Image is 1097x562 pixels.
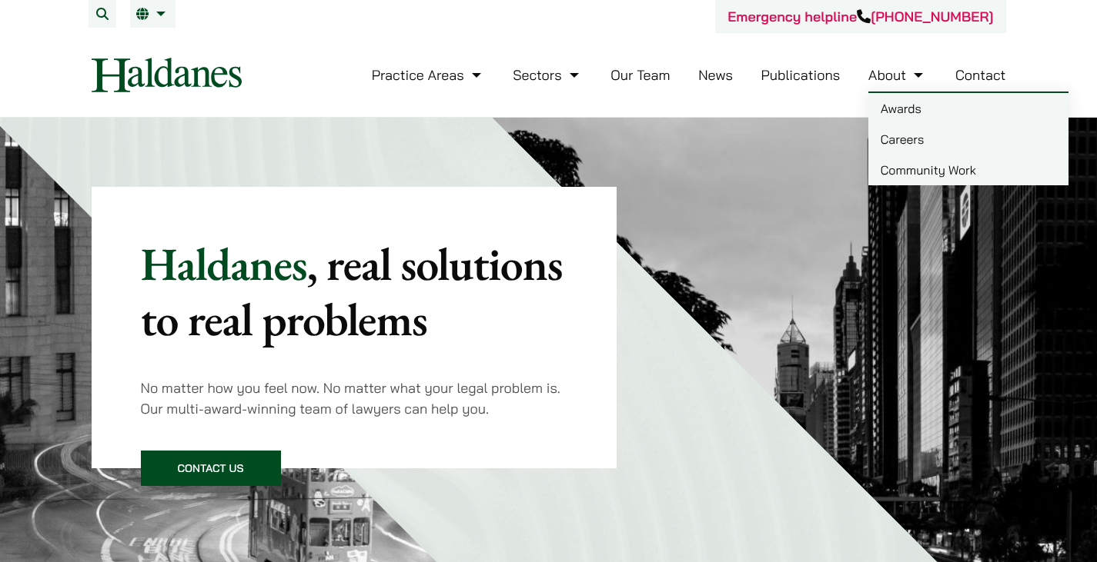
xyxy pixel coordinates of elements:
a: Careers [868,124,1069,155]
p: Haldanes [141,236,568,347]
a: EN [136,8,169,20]
a: Contact Us [141,451,281,486]
a: Publications [761,66,841,84]
p: No matter how you feel now. No matter what your legal problem is. Our multi-award-winning team of... [141,377,568,419]
a: Emergency helpline[PHONE_NUMBER] [727,8,993,25]
a: Community Work [868,155,1069,185]
a: Contact [955,66,1006,84]
img: Logo of Haldanes [92,58,242,92]
a: News [698,66,733,84]
a: Sectors [513,66,582,84]
a: Practice Areas [372,66,485,84]
a: Awards [868,93,1069,124]
mark: , real solutions to real problems [141,234,563,349]
a: About [868,66,927,84]
a: Our Team [610,66,670,84]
